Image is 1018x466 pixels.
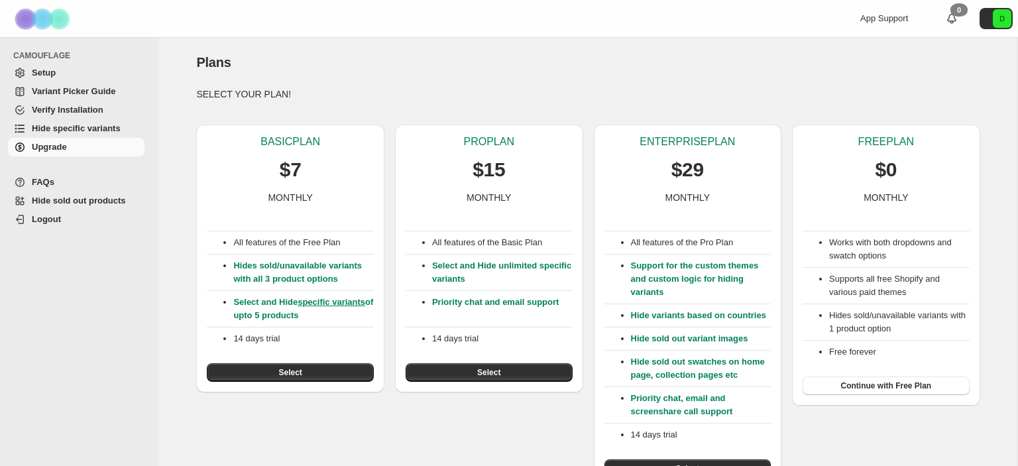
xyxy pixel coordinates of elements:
[32,214,61,224] span: Logout
[8,64,144,82] a: Setup
[8,192,144,210] a: Hide sold out products
[268,191,312,204] p: MONTHLY
[32,177,54,187] span: FAQs
[640,135,735,148] p: ENTERPRISE PLAN
[829,345,970,359] li: Free forever
[860,13,908,23] span: App Support
[432,332,573,345] p: 14 days trial
[803,377,970,395] button: Continue with Free Plan
[8,210,144,229] a: Logout
[829,272,970,299] li: Supports all free Shopify and various paid themes
[406,363,573,382] button: Select
[8,101,144,119] a: Verify Installation
[864,191,908,204] p: MONTHLY
[278,367,302,378] span: Select
[32,105,103,115] span: Verify Installation
[665,191,710,204] p: MONTHLY
[467,191,511,204] p: MONTHLY
[671,156,704,183] p: $29
[8,82,144,101] a: Variant Picker Guide
[233,259,374,286] p: Hides sold/unavailable variants with all 3 product options
[841,380,932,391] span: Continue with Free Plan
[631,309,771,322] p: Hide variants based on countries
[463,135,514,148] p: PRO PLAN
[829,236,970,262] li: Works with both dropdowns and swatch options
[999,15,1005,23] text: D
[432,259,573,286] p: Select and Hide unlimited specific variants
[196,55,231,70] span: Plans
[829,309,970,335] li: Hides sold/unavailable variants with 1 product option
[631,392,771,418] p: Priority chat, email and screenshare call support
[631,428,771,441] p: 14 days trial
[945,12,958,25] a: 0
[993,9,1011,28] span: Avatar with initials D
[11,1,77,37] img: Camouflage
[631,332,771,345] p: Hide sold out variant images
[875,156,897,183] p: $0
[980,8,1013,29] button: Avatar with initials D
[631,355,771,382] p: Hide sold out swatches on home page, collection pages etc
[432,236,573,249] p: All features of the Basic Plan
[477,367,500,378] span: Select
[473,156,505,183] p: $15
[280,156,302,183] p: $7
[950,3,968,17] div: 0
[13,50,150,61] span: CAMOUFLAGE
[233,296,374,322] p: Select and Hide of upto 5 products
[858,135,914,148] p: FREE PLAN
[8,138,144,156] a: Upgrade
[8,173,144,192] a: FAQs
[32,86,115,96] span: Variant Picker Guide
[631,236,771,249] p: All features of the Pro Plan
[233,332,374,345] p: 14 days trial
[207,363,374,382] button: Select
[32,196,126,205] span: Hide sold out products
[298,297,365,307] a: specific variants
[260,135,320,148] p: BASIC PLAN
[233,236,374,249] p: All features of the Free Plan
[432,296,573,322] p: Priority chat and email support
[631,259,771,299] p: Support for the custom themes and custom logic for hiding variants
[32,142,67,152] span: Upgrade
[32,123,121,133] span: Hide specific variants
[196,87,980,101] p: SELECT YOUR PLAN!
[8,119,144,138] a: Hide specific variants
[32,68,56,78] span: Setup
